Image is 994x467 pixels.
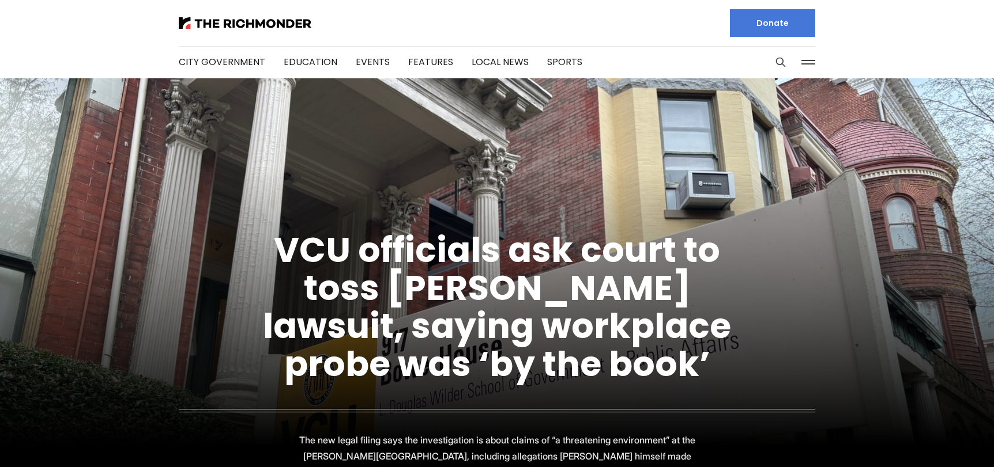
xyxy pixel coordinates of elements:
a: Education [284,55,337,69]
a: Features [408,55,453,69]
a: City Government [179,55,265,69]
a: Donate [730,9,815,37]
a: Local News [472,55,529,69]
a: Events [356,55,390,69]
button: Search this site [772,54,789,71]
iframe: portal-trigger [897,411,994,467]
a: VCU officials ask court to toss [PERSON_NAME] lawsuit, saying workplace probe was ‘by the book’ [263,226,731,388]
a: Sports [547,55,582,69]
img: The Richmonder [179,17,311,29]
